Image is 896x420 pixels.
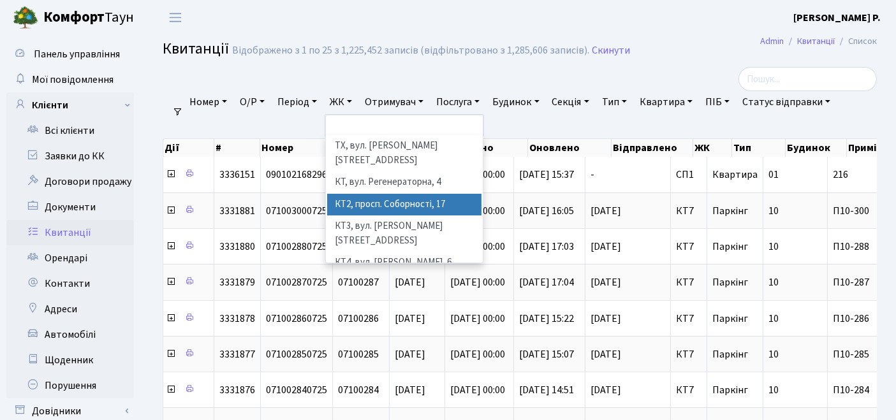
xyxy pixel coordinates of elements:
span: 071003000725 [266,204,327,218]
a: Квитанції [797,34,835,48]
span: [DATE] 00:00 [450,383,505,397]
span: 07100284 [338,383,379,397]
li: КТ3, вул. [PERSON_NAME][STREET_ADDRESS] [327,215,482,252]
span: КТ7 [676,242,701,252]
li: ТХ, вул. [PERSON_NAME][STREET_ADDRESS] [327,135,482,171]
a: О/Р [235,91,270,113]
th: ЖК [693,139,732,157]
span: 10 [768,240,779,254]
span: 3331881 [219,204,255,218]
span: [DATE] [395,275,425,289]
li: КТ2, просп. Соборності, 17 [327,194,482,216]
span: 3331879 [219,275,255,289]
span: 07100286 [338,312,379,326]
a: Документи [6,194,134,220]
a: Скинути [592,45,630,57]
span: 01 [768,168,779,182]
span: [DATE] 14:51 [519,383,574,397]
a: Період [272,91,322,113]
span: КТ7 [676,206,701,216]
span: 10 [768,347,779,361]
span: [DATE] 15:22 [519,312,574,326]
span: 3331880 [219,240,255,254]
span: 07100285 [338,347,379,361]
span: 090102168296 [266,168,327,182]
span: КТ7 [676,385,701,395]
a: Мої повідомлення [6,67,134,92]
span: [DATE] 00:00 [450,312,505,326]
span: КТ7 [676,277,701,287]
a: Орендарі [6,245,134,271]
span: [DATE] [591,314,665,324]
span: 071002850725 [266,347,327,361]
span: Паркінг [712,347,748,361]
span: [DATE] [591,349,665,359]
span: [DATE] [591,277,665,287]
span: [DATE] [395,347,425,361]
a: Квитанції [6,220,134,245]
a: Всі клієнти [6,118,134,143]
span: Паркінг [712,312,748,326]
span: [DATE] 00:00 [450,347,505,361]
a: Заявки до КК [6,143,134,169]
span: 071002860725 [266,312,327,326]
a: Будинок [487,91,544,113]
span: Паркінг [712,240,748,254]
span: [DATE] [591,206,665,216]
a: Панель управління [6,41,134,67]
span: 10 [768,383,779,397]
span: Паркінг [712,275,748,289]
span: [DATE] [591,242,665,252]
span: Паркінг [712,204,748,218]
a: [PERSON_NAME] Р. [793,10,881,25]
th: # [214,139,260,157]
a: Квартира [635,91,698,113]
li: КТ, вул. Регенераторна, 4 [327,171,482,194]
span: 10 [768,204,779,218]
span: КТ7 [676,314,701,324]
span: 071002880725 [266,240,327,254]
span: Паркінг [712,383,748,397]
a: ПІБ [700,91,735,113]
a: Послуга [431,91,485,113]
span: Панель управління [34,47,120,61]
span: 3331876 [219,383,255,397]
a: ЖК [325,91,357,113]
nav: breadcrumb [741,28,896,55]
span: 10 [768,275,779,289]
span: 3336151 [219,168,255,182]
span: [DATE] 00:00 [450,275,505,289]
a: Номер [184,91,232,113]
a: Адреси [6,296,134,322]
span: [DATE] 17:04 [519,275,574,289]
a: Отримувач [360,91,429,113]
span: 071002840725 [266,383,327,397]
b: [PERSON_NAME] Р. [793,11,881,25]
th: Оновлено [528,139,612,157]
span: [DATE] [395,312,425,326]
li: КТ4, вул. [PERSON_NAME], 6 [327,252,482,274]
a: Admin [760,34,784,48]
li: Список [835,34,877,48]
th: Будинок [786,139,847,157]
th: Створено [444,139,528,157]
span: [DATE] 15:07 [519,347,574,361]
span: [DATE] 16:05 [519,204,574,218]
th: Тип [732,139,786,157]
th: Номер [260,139,332,157]
span: [DATE] 17:03 [519,240,574,254]
input: Пошук... [738,67,877,91]
button: Переключити навігацію [159,7,191,28]
span: [DATE] [591,385,665,395]
span: 071002870725 [266,275,327,289]
span: СП1 [676,170,701,180]
b: Комфорт [43,7,105,27]
a: Щоденник [6,347,134,373]
span: [DATE] [395,383,425,397]
span: Таун [43,7,134,29]
span: [DATE] 15:37 [519,168,574,182]
div: Відображено з 1 по 25 з 1,225,452 записів (відфільтровано з 1,285,606 записів). [232,45,589,57]
a: Контакти [6,271,134,296]
a: Порушення [6,373,134,398]
span: - [591,170,665,180]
